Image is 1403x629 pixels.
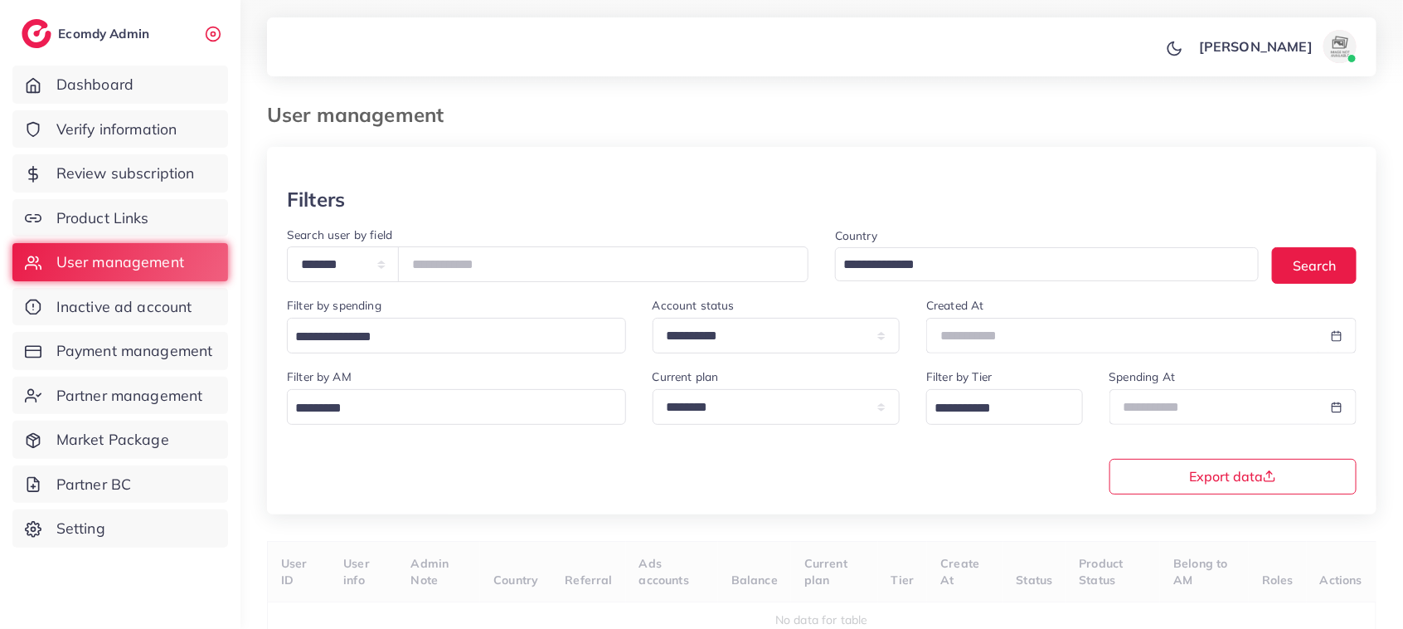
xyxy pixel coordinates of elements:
h2: Ecomdy Admin [58,26,153,41]
label: Account status [653,297,735,314]
div: Search for option [835,247,1259,281]
label: Search user by field [287,227,392,243]
a: [PERSON_NAME]avatar [1190,30,1363,63]
a: Verify information [12,110,228,149]
span: Partner BC [56,474,132,495]
a: Partner BC [12,466,228,504]
span: Dashboard [56,74,134,95]
button: Export data [1109,459,1357,495]
span: Payment management [56,340,213,362]
span: Setting [56,518,105,539]
span: Product Links [56,207,149,229]
div: Search for option [287,318,626,354]
p: [PERSON_NAME] [1199,37,1313,56]
span: Partner management [56,385,203,407]
a: Inactive ad account [12,288,228,326]
label: Filter by AM [287,368,352,385]
h3: Filters [287,188,345,212]
img: logo [22,19,51,48]
label: Country [835,227,877,244]
label: Filter by Tier [926,368,992,385]
span: Export data [1189,470,1276,483]
input: Search for option [289,324,604,350]
label: Filter by spending [287,297,381,314]
h3: User management [267,103,457,127]
span: Verify information [56,119,177,140]
a: Product Links [12,199,228,237]
span: Market Package [56,429,169,451]
a: Partner management [12,377,228,415]
div: Search for option [287,389,626,425]
span: Inactive ad account [56,296,192,318]
a: Dashboard [12,66,228,104]
div: Search for option [926,389,1082,425]
span: Review subscription [56,163,195,184]
a: Payment management [12,332,228,370]
input: Search for option [837,252,1237,278]
label: Created At [926,297,984,314]
a: Review subscription [12,154,228,193]
input: Search for option [289,396,604,422]
label: Current plan [653,368,719,385]
span: User management [56,251,184,273]
a: logoEcomdy Admin [22,19,153,48]
label: Spending At [1109,368,1176,385]
a: Market Package [12,421,228,459]
img: avatar [1323,30,1357,63]
a: Setting [12,510,228,548]
button: Search [1272,247,1357,283]
input: Search for option [929,396,1061,422]
a: User management [12,243,228,281]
